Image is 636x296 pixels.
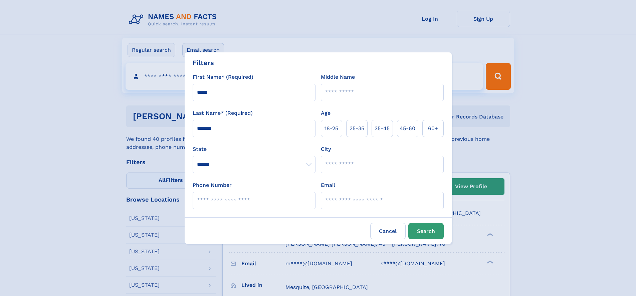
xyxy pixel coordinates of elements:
[400,124,415,132] span: 45‑60
[193,145,315,153] label: State
[350,124,364,132] span: 25‑35
[193,58,214,68] div: Filters
[325,124,338,132] span: 18‑25
[321,109,331,117] label: Age
[370,223,406,239] label: Cancel
[193,181,232,189] label: Phone Number
[321,145,331,153] label: City
[321,181,335,189] label: Email
[428,124,438,132] span: 60+
[375,124,390,132] span: 35‑45
[193,109,253,117] label: Last Name* (Required)
[408,223,444,239] button: Search
[321,73,355,81] label: Middle Name
[193,73,253,81] label: First Name* (Required)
